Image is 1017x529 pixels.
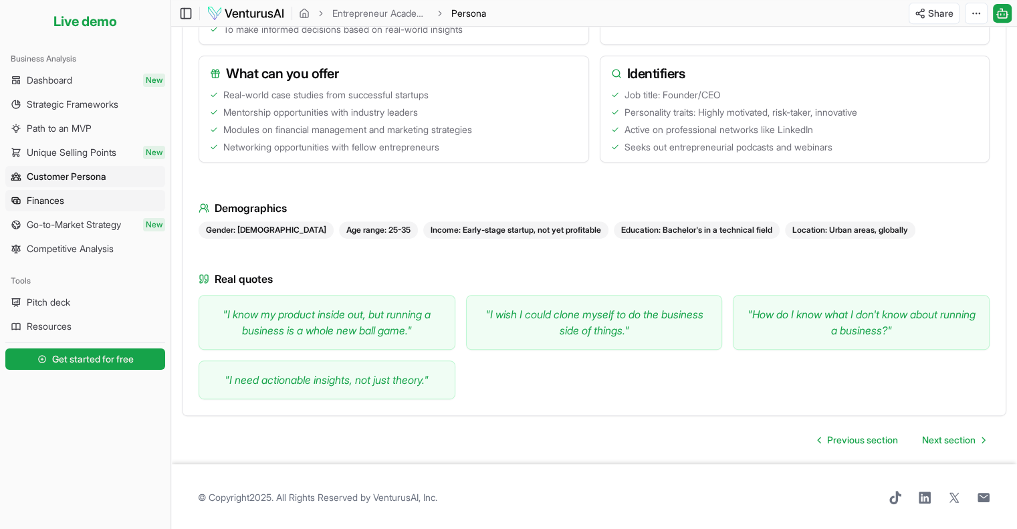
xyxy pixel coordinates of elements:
[339,221,418,239] div: Age range: 25-35
[909,3,959,24] button: Share
[27,74,72,87] span: Dashboard
[207,5,285,21] img: logo
[928,7,953,20] span: Share
[5,166,165,187] a: Customer Persona
[27,320,72,333] span: Resources
[210,306,444,338] p: " I know my product inside out, but running a business is a whole new ball game. "
[225,372,429,388] p: " I need actionable insights, not just theory. "
[27,122,92,135] span: Path to an MVP
[198,491,437,504] span: © Copyright 2025 . All Rights Reserved by .
[27,194,64,207] span: Finances
[785,221,915,239] div: Location: Urban areas, globally
[625,88,721,102] span: Job title: Founder/CEO
[5,70,165,91] a: DashboardNew
[143,74,165,87] span: New
[807,427,996,453] nav: pagination
[5,316,165,337] a: Resources
[373,492,435,503] a: VenturusAI, Inc
[625,106,857,119] span: Personality traits: Highly motivated, risk-taker, innovative
[5,238,165,259] a: Competitive Analysis
[27,170,106,183] span: Customer Persona
[451,7,486,20] span: Persona
[5,190,165,211] a: Finances
[223,88,429,102] span: Real-world case studies from successful startups
[807,427,909,453] a: Go to previous page
[5,48,165,70] div: Business Analysis
[477,306,711,338] p: " I wish I could clone myself to do the business side of things. "
[5,94,165,115] a: Strategic Frameworks
[5,348,165,370] button: Get started for free
[27,242,114,255] span: Competitive Analysis
[5,118,165,139] a: Path to an MVP
[27,296,70,309] span: Pitch deck
[5,292,165,313] a: Pitch deck
[5,214,165,235] a: Go-to-Market StrategyNew
[223,140,439,154] span: Networking opportunities with fellow entrepreneurs
[5,270,165,292] div: Tools
[625,140,832,154] span: Seeks out entrepreneurial podcasts and webinars
[744,306,978,338] p: " How do I know what I don't know about running a business? "
[614,221,780,239] div: Education: Bachelor's in a technical field
[332,7,429,20] a: Entrepreneur Academy
[922,433,976,447] span: Next section
[199,221,334,239] div: Gender: [DEMOGRAPHIC_DATA]
[625,123,813,136] span: Active on professional networks like LinkedIn
[52,352,134,366] span: Get started for free
[143,218,165,231] span: New
[199,271,990,287] h4: Real quotes
[423,221,608,239] div: Income: Early-stage startup, not yet profitable
[827,433,898,447] span: Previous section
[27,146,116,159] span: Unique Selling Points
[223,106,418,119] span: Mentorship opportunities with industry leaders
[199,200,990,216] h4: Demographics
[911,427,996,453] a: Go to next page
[223,23,463,36] span: To make informed decisions based on real-world insights
[611,64,979,83] h3: Identifiers
[299,7,486,20] nav: breadcrumb
[27,218,121,231] span: Go-to-Market Strategy
[223,123,472,136] span: Modules on financial management and marketing strategies
[5,142,165,163] a: Unique Selling PointsNew
[27,98,118,111] span: Strategic Frameworks
[5,346,165,373] a: Get started for free
[210,64,578,83] h3: What can you offer
[143,146,165,159] span: New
